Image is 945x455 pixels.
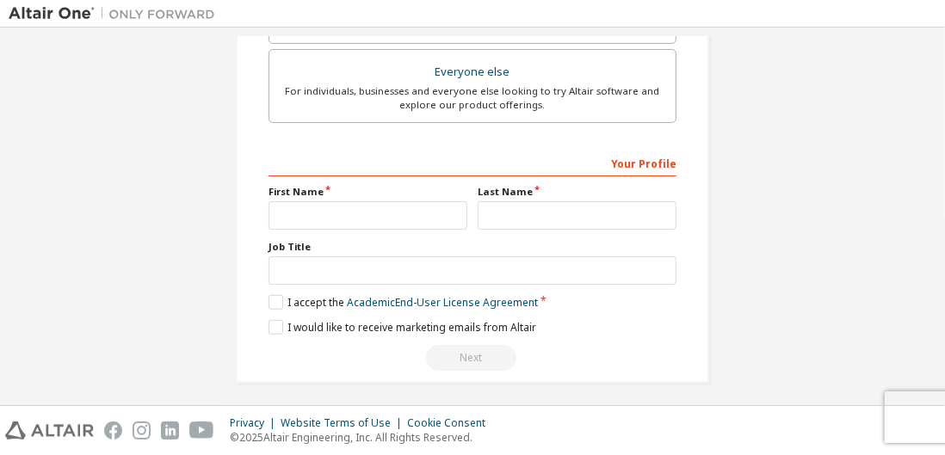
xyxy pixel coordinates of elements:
[280,60,665,84] div: Everyone else
[9,5,224,22] img: Altair One
[281,416,407,430] div: Website Terms of Use
[230,416,281,430] div: Privacy
[269,345,676,371] div: Read and acccept EULA to continue
[230,430,496,445] p: © 2025 Altair Engineering, Inc. All Rights Reserved.
[133,421,151,440] img: instagram.svg
[407,416,496,430] div: Cookie Consent
[269,149,676,176] div: Your Profile
[189,421,214,440] img: youtube.svg
[104,421,122,440] img: facebook.svg
[269,185,467,199] label: First Name
[5,421,94,440] img: altair_logo.svg
[347,295,538,310] a: Academic End-User License Agreement
[269,295,538,310] label: I accept the
[161,421,179,440] img: linkedin.svg
[269,240,676,254] label: Job Title
[478,185,676,199] label: Last Name
[280,84,665,112] div: For individuals, businesses and everyone else looking to try Altair software and explore our prod...
[269,320,536,335] label: I would like to receive marketing emails from Altair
